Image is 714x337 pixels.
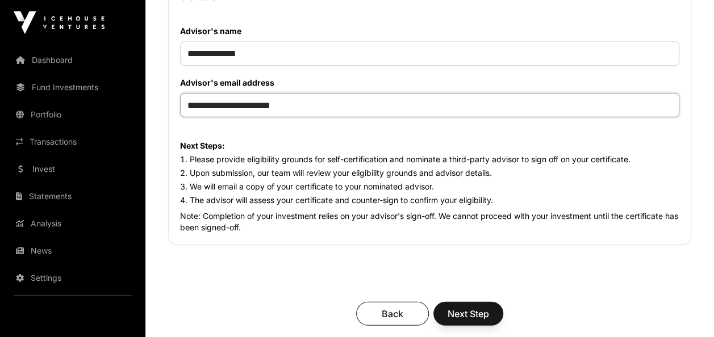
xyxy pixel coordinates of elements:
a: Statements [9,184,136,209]
a: News [9,238,136,263]
iframe: Chat Widget [657,283,714,337]
strong: Next Steps: [180,141,225,150]
a: Portfolio [9,102,136,127]
li: Please provide eligibility grounds for self-certification and nominate a third-party advisor to s... [180,154,679,165]
a: Invest [9,157,136,182]
label: Advisor's email address [180,77,679,89]
li: Upon submission, our team will review your eligibility grounds and advisor details. [180,167,679,179]
p: Note: Completion of your investment relies on your advisor's sign-off. We cannot proceed with you... [180,210,679,233]
a: Fund Investments [9,75,136,100]
a: Dashboard [9,48,136,73]
label: Advisor's name [180,26,679,37]
span: Next Step [448,307,489,321]
li: We will email a copy of your certificate to your nominated advisor. [180,181,679,192]
li: The advisor will assess your certificate and counter-sign to confirm your eligibility. [180,195,679,206]
a: Transactions [9,129,136,154]
a: Settings [9,266,136,290]
a: Analysis [9,211,136,236]
button: Next Step [433,302,503,326]
span: Back [370,307,415,321]
button: Back [356,302,429,326]
img: Icehouse Ventures Logo [14,11,105,34]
